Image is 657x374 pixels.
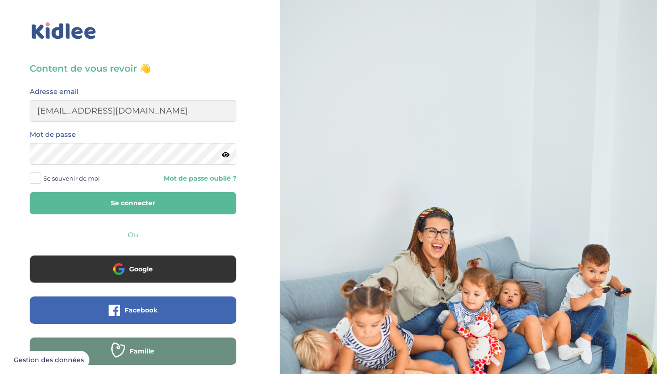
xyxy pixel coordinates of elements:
[129,265,153,274] span: Google
[30,100,236,122] input: Email
[30,338,236,365] button: Famille
[30,296,236,324] button: Facebook
[14,356,84,364] span: Gestion des données
[8,351,89,370] button: Gestion des données
[109,305,120,316] img: facebook.png
[30,192,236,214] button: Se connecter
[30,86,78,98] label: Adresse email
[30,255,236,283] button: Google
[30,312,236,321] a: Facebook
[30,129,76,140] label: Mot de passe
[140,174,236,183] a: Mot de passe oublié ?
[30,62,236,75] h3: Content de vous revoir 👋
[43,172,100,184] span: Se souvenir de moi
[113,263,125,275] img: google.png
[30,21,98,42] img: logo_kidlee_bleu
[128,230,138,239] span: Ou
[125,306,157,315] span: Facebook
[30,271,236,280] a: Google
[30,353,236,362] a: Famille
[130,347,154,356] span: Famille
